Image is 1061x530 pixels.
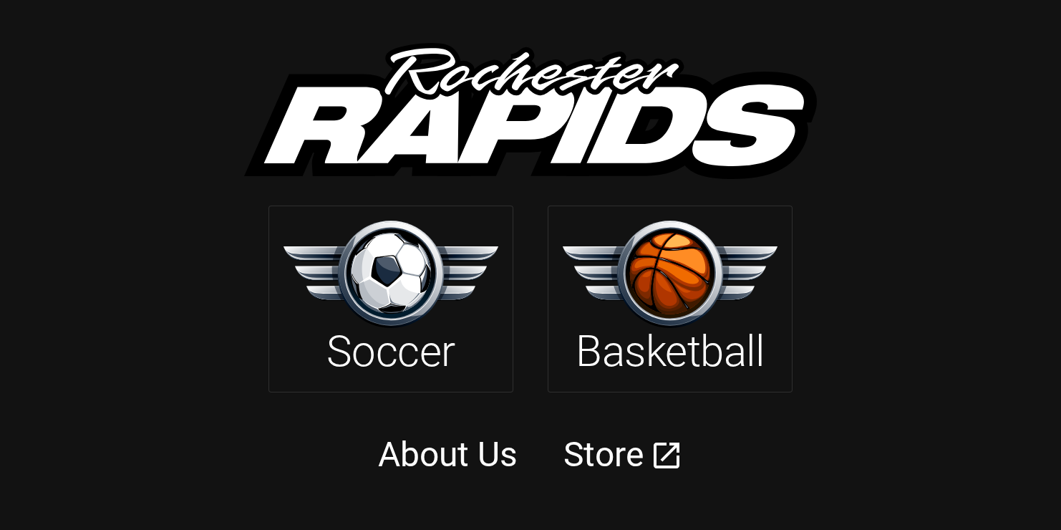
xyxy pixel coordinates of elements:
h2: Basketball [576,326,764,377]
img: rapids.svg [244,43,817,179]
h2: Soccer [326,326,455,377]
a: About Us [378,434,518,475]
img: soccer.svg [284,221,498,327]
a: Soccer [268,206,513,392]
a: Basketball [548,206,793,392]
img: basketball.svg [563,221,777,327]
a: Store [563,435,644,475]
